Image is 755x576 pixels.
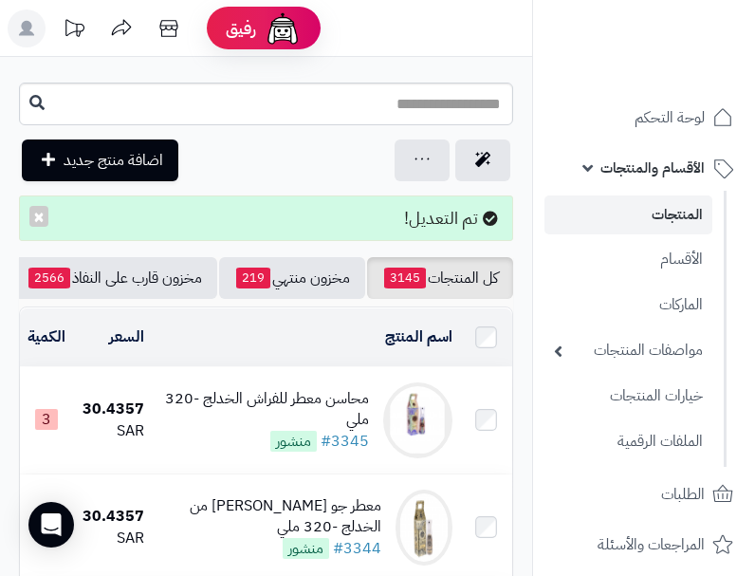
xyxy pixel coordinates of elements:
div: SAR [81,528,144,549]
a: تحديثات المنصة [50,9,98,52]
a: مخزون منتهي219 [219,257,365,299]
div: تم التعديل! [19,195,513,241]
a: الماركات [544,285,712,325]
a: الطلبات [544,472,744,517]
div: SAR [81,420,144,442]
img: ai-face.png [264,9,302,47]
span: 219 [236,268,270,288]
img: معطر جو محاسن عبايه من الخدلج -320 ملي [396,490,451,566]
span: الأقسام والمنتجات [600,155,705,181]
div: 30.4357 [81,506,144,528]
span: رفيق [226,17,256,40]
a: السعر [109,325,144,348]
a: #3345 [321,430,369,453]
a: المراجعات والأسئلة [544,522,744,567]
a: #3344 [333,537,381,560]
a: خيارات المنتجات [544,376,712,417]
span: 3 [35,409,58,430]
a: الكمية [28,325,65,348]
a: اسم المنتج [385,325,452,348]
span: 2566 [28,268,70,288]
a: الأقسام [544,239,712,280]
a: المنتجات [544,195,712,234]
a: اضافة منتج جديد [22,139,178,181]
span: اضافة منتج جديد [64,149,163,172]
span: الطلبات [661,481,705,508]
span: 3145 [384,268,426,288]
div: معطر جو [PERSON_NAME] من الخدلج -320 ملي [159,495,382,539]
a: كل المنتجات3145 [367,257,513,299]
img: محاسن معطر للفراش الخدلج -320 ملي [383,382,452,458]
div: محاسن معطر للفراش الخدلج -320 ملي [159,388,369,432]
a: مخزون قارب على النفاذ2566 [11,257,217,299]
div: 30.4357 [81,399,144,420]
div: Open Intercom Messenger [28,502,74,548]
a: لوحة التحكم [544,95,744,140]
span: منشور [283,538,329,559]
span: لوحة التحكم [635,104,705,131]
a: مواصفات المنتجات [544,330,712,371]
a: الملفات الرقمية [544,421,712,462]
span: منشور [270,431,317,452]
img: logo-2.png [626,53,737,93]
span: المراجعات والأسئلة [598,531,705,558]
button: × [29,206,48,227]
